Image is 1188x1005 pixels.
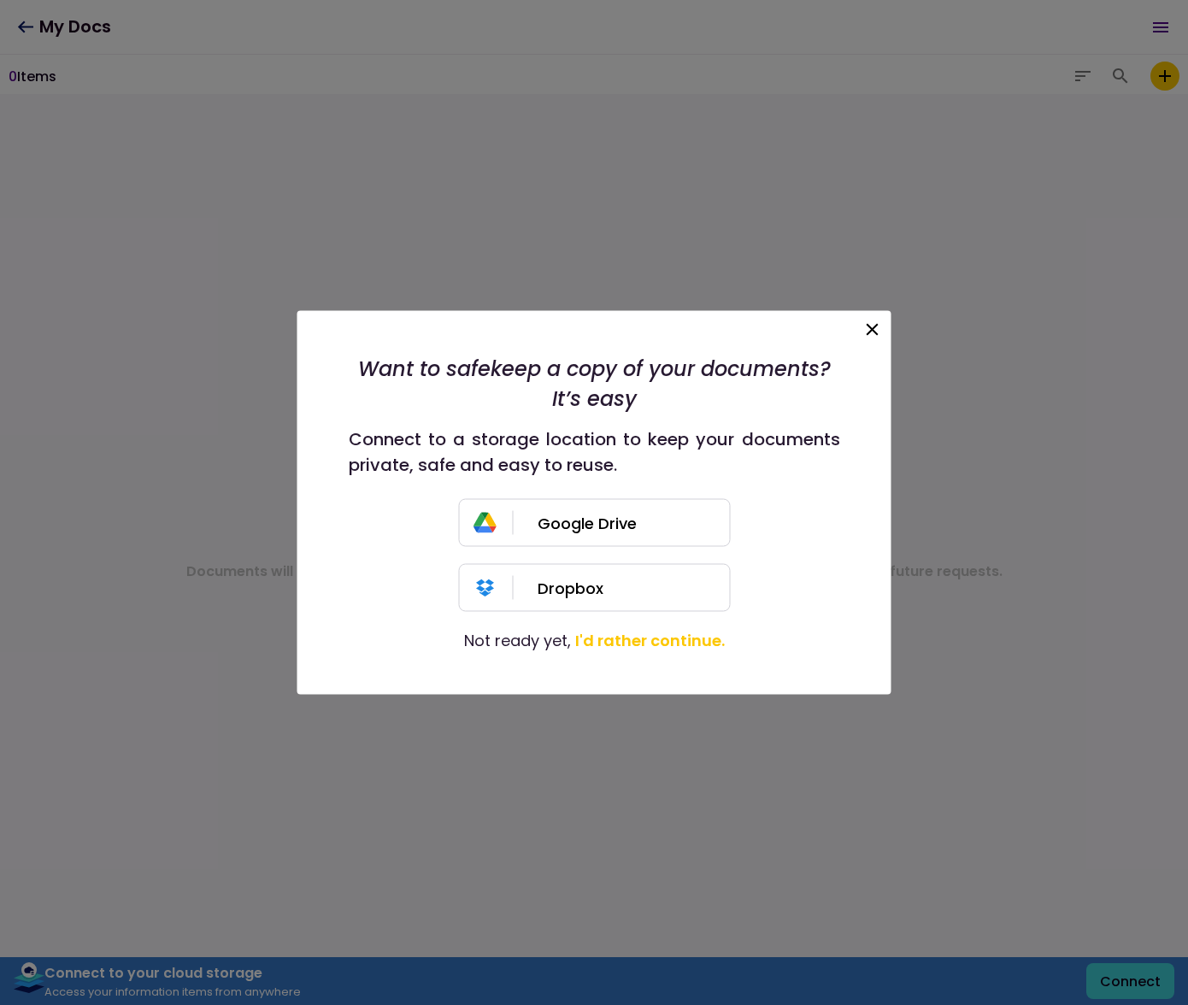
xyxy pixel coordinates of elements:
[538,500,729,546] div: Google Drive
[458,564,730,612] button: Dropbox
[464,629,725,652] div: Not ready yet,
[458,499,730,547] button: Google Drive
[349,426,840,478] div: Connect to a storage location to keep your documents private, safe and easy to reuse.
[358,384,831,414] div: It’s easy
[538,565,729,611] div: Dropbox
[358,354,831,384] div: Want to safekeep a copy of your documents?
[575,629,725,652] button: I'd rather continue.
